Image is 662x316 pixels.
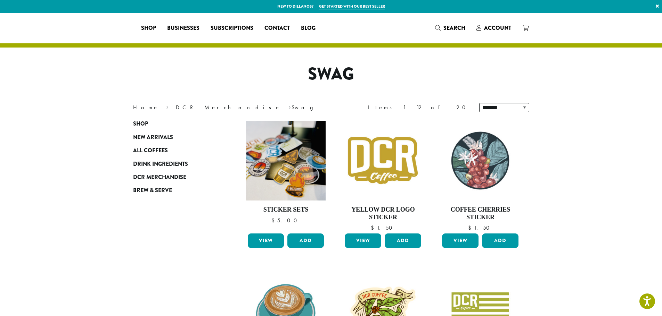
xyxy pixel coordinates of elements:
[176,104,281,111] a: DCR Merchandise
[246,121,326,231] a: Sticker Sets $5.00
[133,173,186,182] span: DCR Merchandise
[343,206,423,221] h4: Yellow DCR Logo Sticker
[246,121,326,200] img: 2022-All-Stickers-02-e1662580954888-300x300.png
[430,22,471,34] a: Search
[368,103,469,112] div: Items 1-12 of 20
[133,120,148,128] span: Shop
[133,160,188,169] span: Drink Ingredients
[211,24,253,33] span: Subscriptions
[166,101,169,112] span: ›
[133,146,168,155] span: All Coffees
[133,171,216,184] a: DCR Merchandise
[484,24,511,32] span: Account
[271,217,277,224] span: $
[264,24,290,33] span: Contact
[442,233,479,248] a: View
[136,23,162,34] a: Shop
[133,157,216,170] a: Drink Ingredients
[246,206,326,214] h4: Sticker Sets
[133,117,216,130] a: Shop
[133,184,216,197] a: Brew & Serve
[343,121,423,231] a: Yellow DCR Logo Sticker $1.50
[440,121,520,200] img: Coffee-Cherries-Sticker-300x300.jpg
[167,24,199,33] span: Businesses
[133,186,172,195] span: Brew & Serve
[443,24,465,32] span: Search
[343,121,423,200] img: Yellow-DCR-Logo-Sticker-300x300.jpg
[133,104,159,111] a: Home
[440,121,520,231] a: Coffee Cherries Sticker $1.50
[440,206,520,221] h4: Coffee Cherries Sticker
[271,217,300,224] bdi: 5.00
[133,103,321,112] nav: Breadcrumb
[371,224,377,231] span: $
[345,233,381,248] a: View
[128,64,534,84] h1: Swag
[385,233,421,248] button: Add
[133,144,216,157] a: All Coffees
[482,233,518,248] button: Add
[301,24,316,33] span: Blog
[371,224,395,231] bdi: 1.50
[468,224,474,231] span: $
[133,131,216,144] a: New Arrivals
[287,233,324,248] button: Add
[288,101,291,112] span: ›
[468,224,493,231] bdi: 1.50
[141,24,156,33] span: Shop
[248,233,284,248] a: View
[133,133,173,142] span: New Arrivals
[319,3,385,9] a: Get started with our best seller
